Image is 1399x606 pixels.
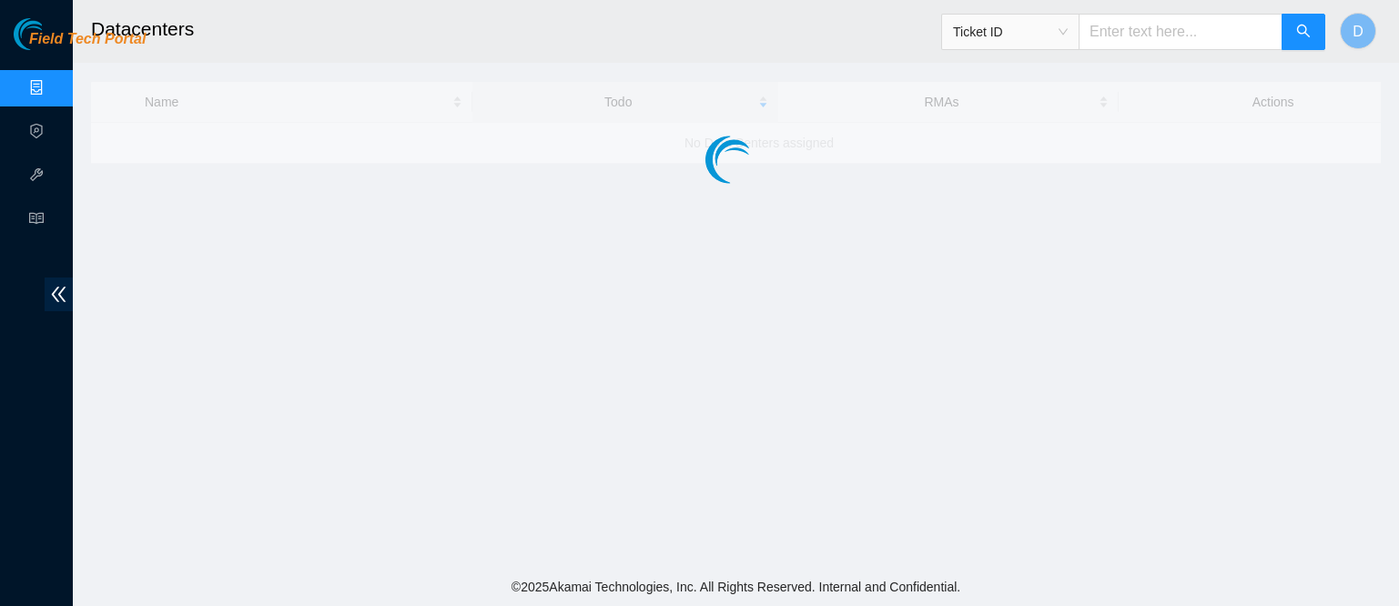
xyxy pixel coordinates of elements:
[73,568,1399,606] footer: © 2025 Akamai Technologies, Inc. All Rights Reserved. Internal and Confidential.
[45,278,73,311] span: double-left
[29,203,44,239] span: read
[1296,24,1311,41] span: search
[953,18,1068,45] span: Ticket ID
[1282,14,1325,50] button: search
[1079,14,1282,50] input: Enter text here...
[1340,13,1376,49] button: D
[14,33,146,56] a: Akamai TechnologiesField Tech Portal
[29,31,146,48] span: Field Tech Portal
[1353,20,1364,43] span: D
[14,18,92,50] img: Akamai Technologies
